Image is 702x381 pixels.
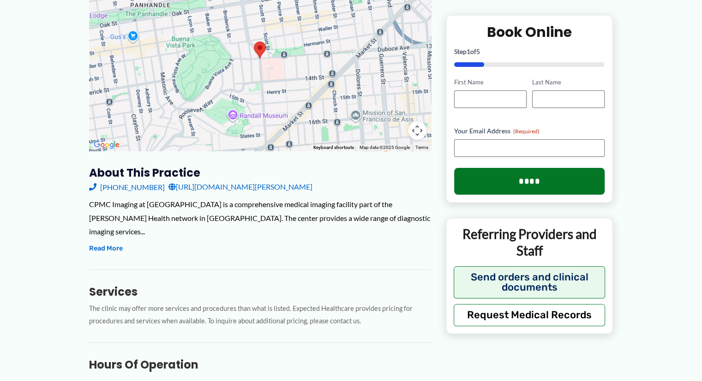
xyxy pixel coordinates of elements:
button: Request Medical Records [454,304,606,326]
div: CPMC Imaging at [GEOGRAPHIC_DATA] is a comprehensive medical imaging facility part of the [PERSON... [89,197,431,238]
span: 1 [467,48,470,55]
h3: Hours of Operation [89,357,431,372]
a: Terms (opens in new tab) [415,145,428,150]
a: [PHONE_NUMBER] [89,180,165,194]
p: Step of [454,48,605,55]
button: Read More [89,243,123,254]
button: Map camera controls [408,121,426,140]
span: (Required) [513,128,540,135]
p: Referring Providers and Staff [454,226,606,259]
a: [URL][DOMAIN_NAME][PERSON_NAME] [168,180,312,194]
span: 5 [476,48,480,55]
label: Last Name [532,78,605,87]
img: Google [91,139,122,151]
p: The clinic may offer more services and procedures than what is listed. Expected Healthcare provid... [89,303,431,327]
label: First Name [454,78,527,87]
h2: Book Online [454,23,605,41]
h3: About this practice [89,166,431,180]
button: Send orders and clinical documents [454,266,606,298]
a: Open this area in Google Maps (opens a new window) [91,139,122,151]
button: Keyboard shortcuts [313,144,354,151]
span: Map data ©2025 Google [360,145,410,150]
label: Your Email Address [454,126,605,136]
h3: Services [89,285,431,299]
